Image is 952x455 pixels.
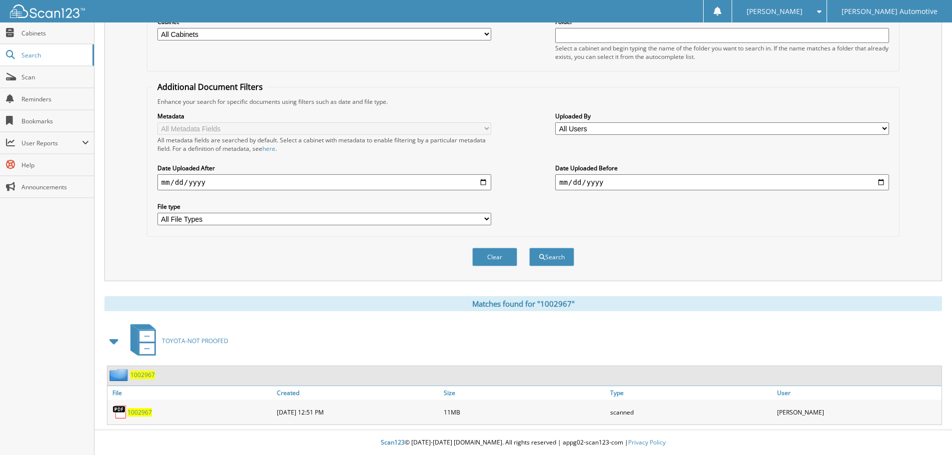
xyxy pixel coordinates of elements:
span: Search [21,51,87,59]
a: Type [608,386,775,400]
span: TOYOTA-NOT PROOFED [162,337,228,345]
img: scan123-logo-white.svg [10,4,85,18]
legend: Additional Document Filters [152,81,268,92]
span: Help [21,161,89,169]
span: [PERSON_NAME] Automotive [842,8,938,14]
div: Enhance your search for specific documents using filters such as date and file type. [152,97,894,106]
span: Reminders [21,95,89,103]
iframe: Chat Widget [902,407,952,455]
div: Matches found for "1002967" [104,296,942,311]
label: Date Uploaded After [157,164,491,172]
div: All metadata fields are searched by default. Select a cabinet with metadata to enable filtering b... [157,136,491,153]
label: File type [157,202,491,211]
label: Date Uploaded Before [555,164,889,172]
div: scanned [608,402,775,422]
span: Cabinets [21,29,89,37]
input: end [555,174,889,190]
input: start [157,174,491,190]
a: TOYOTA-NOT PROOFED [124,321,228,361]
span: Announcements [21,183,89,191]
a: Created [274,386,441,400]
img: folder2.png [109,369,130,381]
div: [PERSON_NAME] [775,402,942,422]
label: Metadata [157,112,491,120]
div: Select a cabinet and begin typing the name of the folder you want to search in. If the name match... [555,44,889,61]
div: [DATE] 12:51 PM [274,402,441,422]
span: [PERSON_NAME] [747,8,803,14]
img: PDF.png [112,405,127,420]
a: Size [441,386,608,400]
span: Scan [21,73,89,81]
a: File [107,386,274,400]
button: Clear [472,248,517,266]
div: 11MB [441,402,608,422]
a: 1002967 [130,371,155,379]
a: 1002967 [127,408,152,417]
a: User [775,386,942,400]
span: User Reports [21,139,82,147]
a: here [262,144,275,153]
span: Bookmarks [21,117,89,125]
button: Search [529,248,574,266]
label: Uploaded By [555,112,889,120]
a: Privacy Policy [628,438,666,447]
span: Scan123 [381,438,405,447]
div: © [DATE]-[DATE] [DOMAIN_NAME]. All rights reserved | appg02-scan123-com | [94,431,952,455]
